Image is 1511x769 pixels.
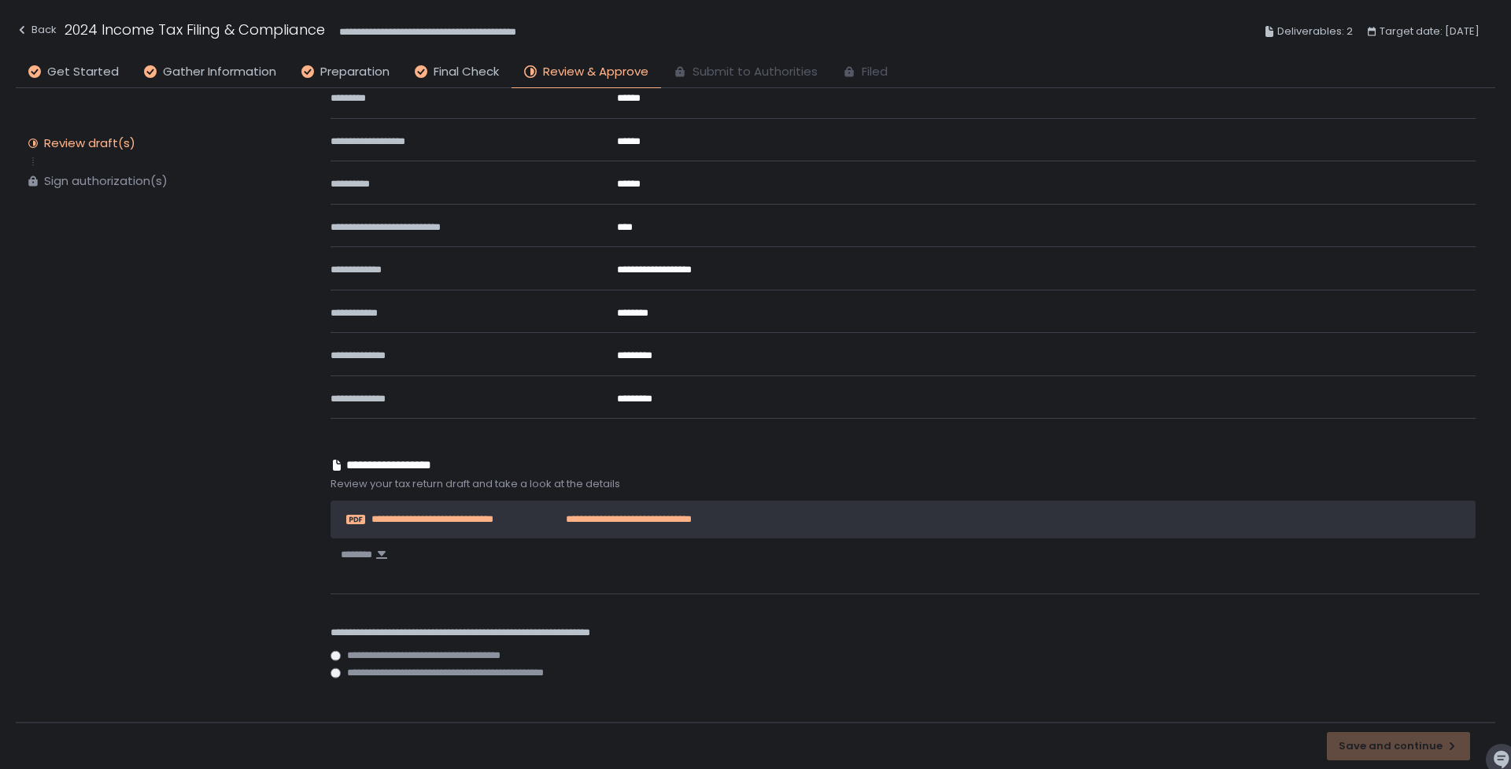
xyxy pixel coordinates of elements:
button: Back [16,19,57,45]
div: Review draft(s) [44,135,135,151]
h1: 2024 Income Tax Filing & Compliance [65,19,325,40]
div: Back [16,20,57,39]
span: Submit to Authorities [693,63,818,81]
span: Deliverables: 2 [1277,22,1353,41]
span: Review & Approve [543,63,648,81]
span: Final Check [434,63,499,81]
span: Filed [862,63,888,81]
span: Target date: [DATE] [1380,22,1480,41]
span: Review your tax return draft and take a look at the details [331,477,1480,491]
span: Gather Information [163,63,276,81]
div: Sign authorization(s) [44,173,168,189]
span: Preparation [320,63,390,81]
span: Get Started [47,63,119,81]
